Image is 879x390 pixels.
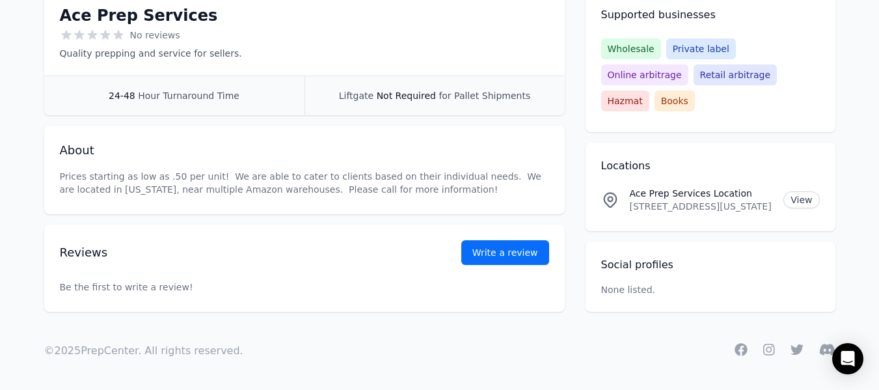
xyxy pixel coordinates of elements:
h1: Ace Prep Services [60,5,218,26]
p: © 2025 PrepCenter. All rights reserved. [44,343,243,359]
p: [STREET_ADDRESS][US_STATE] [630,200,774,213]
p: None listed. [601,283,656,296]
a: Write a review [461,240,549,265]
p: Quality prepping and service for sellers. [60,47,242,60]
span: 24-48 [109,91,135,101]
span: Wholesale [601,38,661,59]
span: Books [655,91,695,111]
p: Be the first to write a review! [60,255,549,320]
p: Prices starting as low as .50 per unit! We are able to cater to clients based on their individual... [60,170,549,196]
a: View [783,191,819,208]
div: Open Intercom Messenger [832,343,863,374]
span: Hour Turnaround Time [138,91,239,101]
span: Online arbitrage [601,64,688,85]
h2: Social profiles [601,257,820,273]
span: for Pallet Shipments [439,91,530,101]
h2: About [60,141,549,160]
span: Hazmat [601,91,649,111]
span: Liftgate [339,91,373,101]
span: Not Required [377,91,436,101]
span: No reviews [130,29,180,42]
h2: Reviews [60,244,420,262]
h2: Supported businesses [601,7,820,23]
span: Private label [666,38,736,59]
span: Retail arbitrage [694,64,777,85]
p: Ace Prep Services Location [630,187,774,200]
h2: Locations [601,158,820,174]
